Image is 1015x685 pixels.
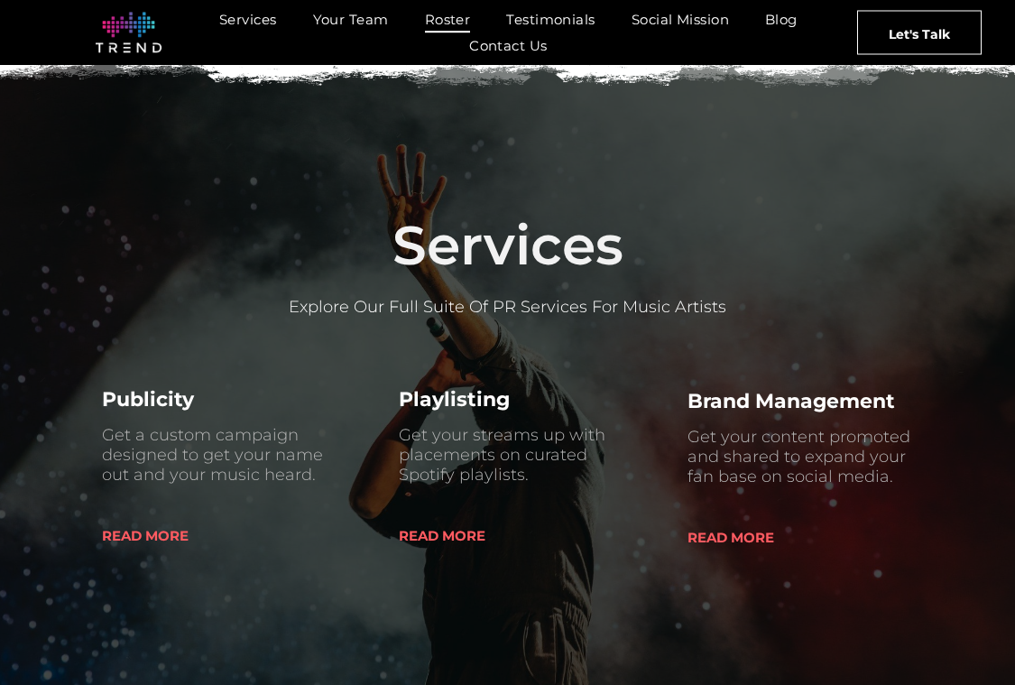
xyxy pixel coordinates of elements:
span: Services [392,212,623,278]
span: Get a custom campaign designed to get your name out and your music heard. [102,425,323,485]
span: Brand Management [687,389,895,413]
span: Explore Our Full Suite Of PR Services For Music Artists [289,297,726,317]
a: Testimonials [488,6,613,32]
span: Get your streams up with placements on curated Spotify playlists. [399,425,605,485]
span: Playlisting [399,387,510,412]
a: Your Team [295,6,407,32]
a: READ MORE [687,514,841,556]
span: Publicity [102,387,194,412]
img: logo [96,12,161,52]
a: Services [201,6,295,32]
span: Get your content promoted and shared to expand your fan base on social media. [687,427,910,486]
a: READ MORE [102,513,255,554]
span: READ MORE [102,513,189,559]
a: Social Mission [614,6,747,32]
a: Roster [407,6,489,32]
span: Roster [425,6,471,32]
span: Let's Talk [889,11,950,56]
span: READ MORE [687,514,774,560]
span: READ MORE [399,513,485,559]
a: Blog [747,6,816,32]
a: Contact Us [451,32,566,59]
iframe: Chat Widget [690,476,1015,685]
a: Let's Talk [857,10,983,54]
a: READ MORE [399,513,552,554]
